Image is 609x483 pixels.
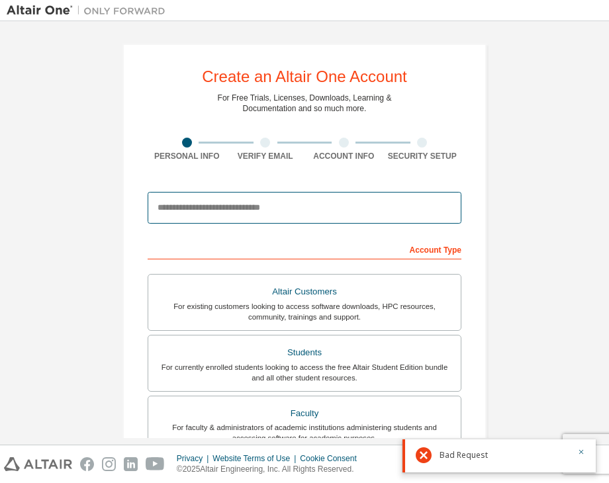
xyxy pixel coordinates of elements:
div: Altair Customers [156,283,453,301]
div: Website Terms of Use [212,453,300,464]
div: For currently enrolled students looking to access the free Altair Student Edition bundle and all ... [156,362,453,383]
img: linkedin.svg [124,457,138,471]
img: Altair One [7,4,172,17]
div: Account Info [304,151,383,161]
div: For existing customers looking to access software downloads, HPC resources, community, trainings ... [156,301,453,322]
div: For faculty & administrators of academic institutions administering students and accessing softwa... [156,422,453,443]
div: Verify Email [226,151,305,161]
img: instagram.svg [102,457,116,471]
span: Bad Request [440,450,488,461]
p: © 2025 Altair Engineering, Inc. All Rights Reserved. [177,464,365,475]
div: Create an Altair One Account [202,69,407,85]
img: altair_logo.svg [4,457,72,471]
div: Personal Info [148,151,226,161]
div: Security Setup [383,151,462,161]
img: youtube.svg [146,457,165,471]
div: Cookie Consent [300,453,364,464]
div: Students [156,343,453,362]
div: Account Type [148,238,461,259]
div: Privacy [177,453,212,464]
div: Faculty [156,404,453,423]
div: For Free Trials, Licenses, Downloads, Learning & Documentation and so much more. [218,93,392,114]
img: facebook.svg [80,457,94,471]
